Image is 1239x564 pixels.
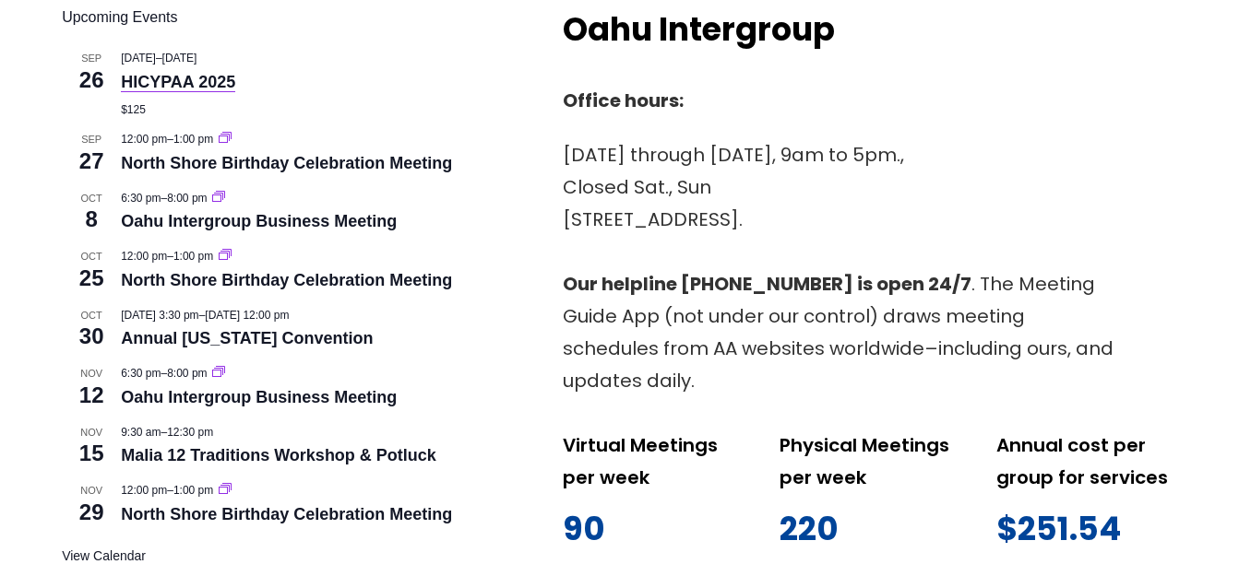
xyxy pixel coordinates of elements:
a: Malia 12 Traditions Workshop & Potluck [121,446,436,465]
span: [DATE] [121,52,156,65]
time: – [121,133,216,146]
time: – [121,250,216,263]
span: 29 [62,497,121,528]
span: 12:00 pm [121,484,167,497]
a: North Shore Birthday Celebration Meeting [121,154,452,173]
a: HICYPAA 2025 [121,73,235,92]
time: – [121,192,210,205]
p: 90 [563,500,743,557]
p: [DATE] through [DATE], 9am to 5pm., Closed Sat., Sun [STREET_ADDRESS]. . The Meeting Guide App (n... [563,139,1116,397]
a: Event series: Oahu Intergroup Business Meeting [212,367,225,380]
span: 1:00 pm [173,250,213,263]
time: – [121,426,213,439]
span: 8:00 pm [167,367,207,380]
span: Nov [62,425,121,441]
h2: Upcoming Events [62,6,526,29]
span: Nov [62,483,121,499]
span: 27 [62,146,121,177]
time: – [121,309,289,322]
a: Oahu Intergroup Business Meeting [121,388,397,407]
a: View Calendar [62,548,146,564]
time: – [121,484,216,497]
span: Oct [62,308,121,323]
span: 26 [62,65,121,96]
p: 220 [780,500,959,557]
span: 12:30 pm [167,426,213,439]
span: 30 [62,321,121,352]
span: 8 [62,204,121,235]
span: 1:00 pm [173,133,213,146]
a: Event series: Oahu Intergroup Business Meeting [212,192,225,205]
span: Nov [62,366,121,382]
span: Oct [62,191,121,206]
time: – [121,52,197,65]
span: 8:00 pm [167,192,207,205]
a: Event series: North Shore Birthday Celebration Meeting [219,133,232,146]
a: Oahu Intergroup Business Meeting [121,212,397,231]
span: 12:00 pm [121,250,167,263]
strong: Office hours: [563,88,684,113]
span: 12:00 pm [121,133,167,146]
span: [DATE] 3:30 pm [121,309,198,322]
span: 25 [62,263,121,294]
a: North Shore Birthday Celebration Meeting [121,271,452,290]
span: [DATE] 12:00 pm [205,309,289,322]
p: $251.54 [996,500,1176,557]
span: Sep [62,51,121,66]
p: Physical Meetings per week [780,429,959,494]
h2: Oahu Intergroup [563,6,1007,53]
span: $125 [121,103,146,116]
span: 6:30 pm [121,192,161,205]
a: Event series: North Shore Birthday Celebration Meeting [219,484,232,497]
time: – [121,367,210,380]
span: 9:30 am [121,426,161,439]
span: 12 [62,380,121,411]
p: Virtual Meetings per week [563,429,743,494]
span: Oct [62,249,121,264]
a: Annual [US_STATE] Convention [121,329,373,348]
strong: Our helpline [PHONE_NUMBER] is open 24/7 [563,271,971,297]
a: North Shore Birthday Celebration Meeting [121,505,452,524]
span: Sep [62,132,121,147]
span: 15 [62,438,121,469]
a: Event series: North Shore Birthday Celebration Meeting [219,250,232,263]
span: 1:00 pm [173,484,213,497]
span: 6:30 pm [121,367,161,380]
p: Annual cost per group for services [996,429,1176,494]
span: [DATE] [162,52,197,65]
